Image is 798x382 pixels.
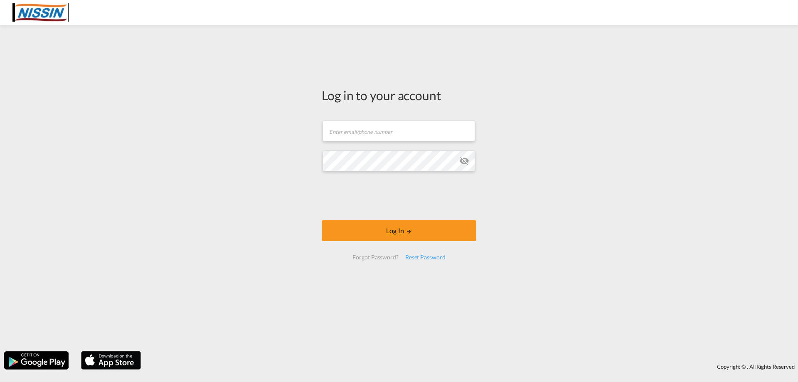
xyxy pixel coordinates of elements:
[336,180,462,212] iframe: reCAPTCHA
[3,350,69,370] img: google.png
[323,121,475,141] input: Enter email/phone number
[349,250,401,265] div: Forgot Password?
[145,360,798,374] div: Copyright © . All Rights Reserved
[459,156,469,166] md-icon: icon-eye-off
[80,350,142,370] img: apple.png
[402,250,449,265] div: Reset Password
[322,220,476,241] button: LOGIN
[12,3,69,22] img: 5e2e61202c3911f0b492a5e57588b140.jpg
[322,86,476,104] div: Log in to your account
